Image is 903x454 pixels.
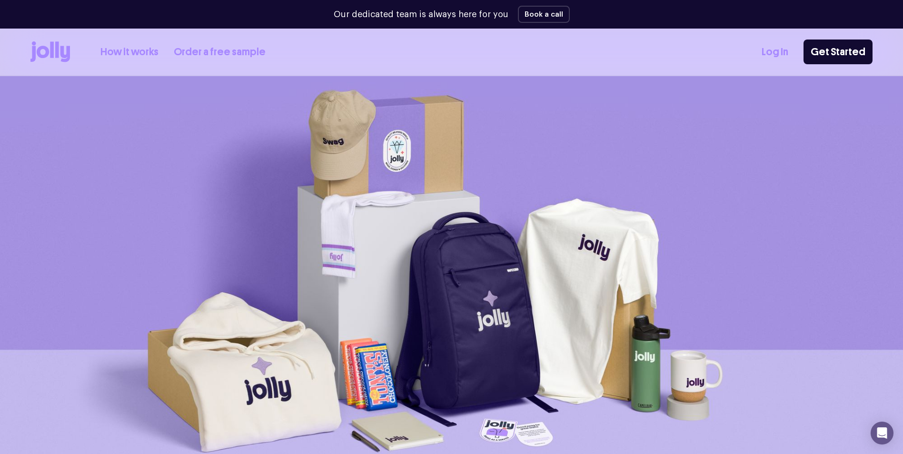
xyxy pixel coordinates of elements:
[174,44,266,60] a: Order a free sample
[518,6,570,23] button: Book a call
[762,44,788,60] a: Log In
[334,8,508,21] p: Our dedicated team is always here for you
[100,44,159,60] a: How it works
[871,422,893,444] div: Open Intercom Messenger
[804,39,873,64] a: Get Started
